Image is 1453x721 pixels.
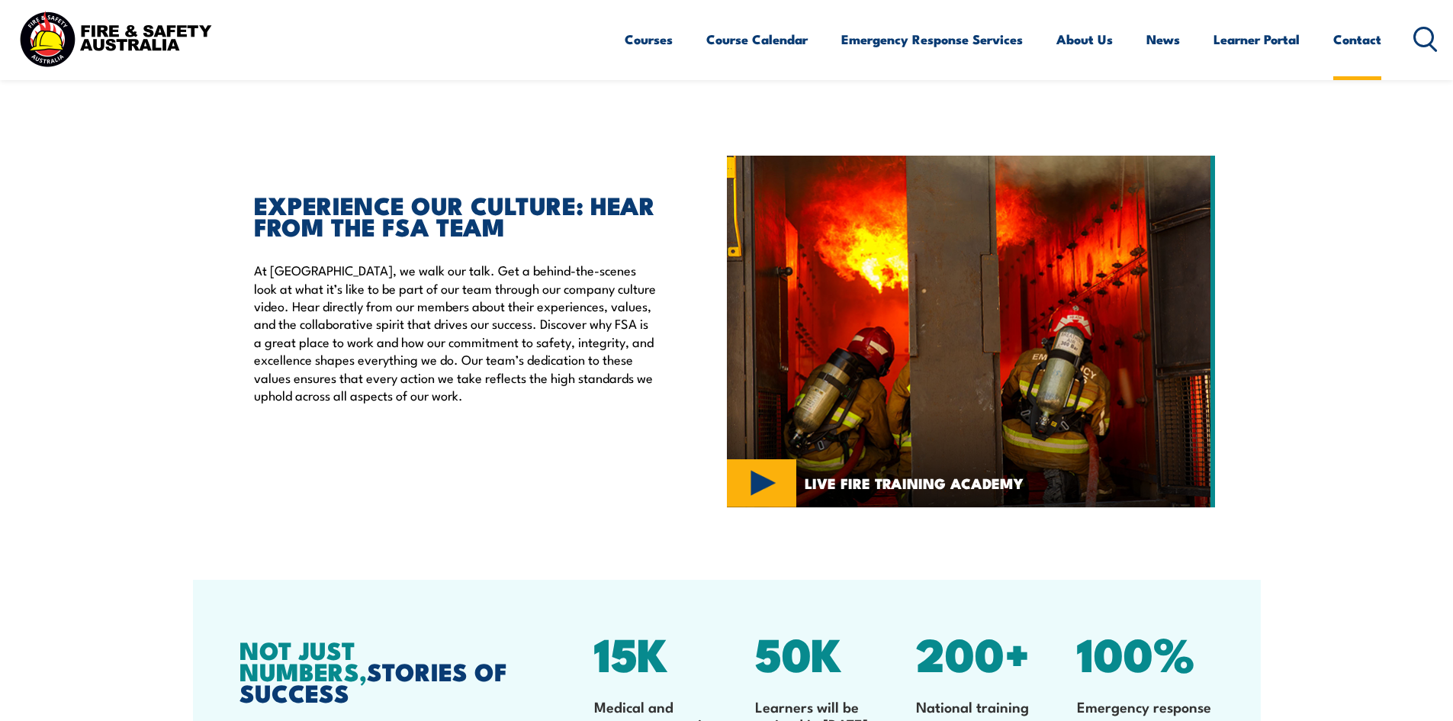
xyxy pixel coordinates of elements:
[625,19,673,60] a: Courses
[841,19,1023,60] a: Emergency Response Services
[1333,19,1381,60] a: Contact
[727,156,1215,507] img: Live fire training academy
[239,630,367,690] span: NOT JUST NUMBERS,
[1056,19,1113,60] a: About Us
[254,194,657,237] h2: EXPERIENCE OUR CULTURE: HEAR FROM THE FSA TEAM
[239,639,516,703] h2: STORIES OF SUCCESS
[805,476,1024,490] span: LIVE FIRE TRAINING ACADEMY
[1077,616,1194,688] span: 100%
[755,616,842,688] span: 50K
[706,19,808,60] a: Course Calendar
[594,616,668,688] span: 15K
[1214,19,1300,60] a: Learner Portal
[1146,19,1180,60] a: News
[254,261,657,404] p: At [GEOGRAPHIC_DATA], we walk our talk. Get a behind-the-scenes look at what it’s like to be part...
[916,616,1030,688] span: 200+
